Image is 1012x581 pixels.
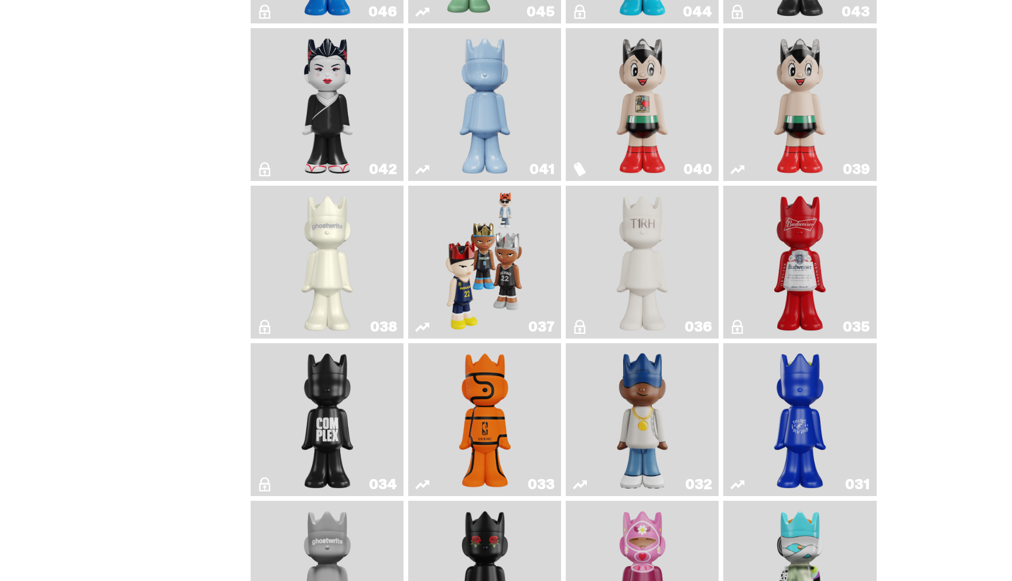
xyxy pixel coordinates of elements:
a: Game Ball [415,348,554,491]
img: Schrödinger's ghost: Winter Blue [454,33,516,176]
div: 042 [369,162,396,176]
div: 035 [843,320,869,334]
div: 046 [368,5,396,19]
img: 1A [296,190,358,334]
img: Complex [296,348,358,491]
img: Latte [760,348,840,491]
a: Swingman [573,348,712,491]
div: 036 [685,320,712,334]
div: 041 [529,162,554,176]
a: Sei Less [258,33,396,176]
a: Astro Boy (Heart) [573,33,712,176]
div: 033 [528,477,554,491]
div: 044 [683,5,712,19]
div: 031 [845,477,869,491]
div: 038 [370,320,396,334]
img: Game Face (2024) [445,190,525,334]
a: The King of ghosts [730,190,869,334]
img: The King of ghosts [769,190,831,334]
img: The1RoomButler [611,190,673,334]
div: 037 [528,320,554,334]
a: Latte [730,348,869,491]
img: Astro Boy [769,33,831,176]
a: Schrödinger's ghost: Winter Blue [415,33,554,176]
div: 034 [369,477,396,491]
div: 040 [683,162,712,176]
div: 045 [526,5,554,19]
a: Astro Boy [730,33,869,176]
div: 043 [842,5,869,19]
img: Astro Boy (Heart) [611,33,673,176]
a: The1RoomButler [573,190,712,334]
img: Sei Less [296,33,358,176]
img: Swingman [602,348,683,491]
a: 1A [258,190,396,334]
a: Game Face (2024) [415,190,554,334]
a: Complex [258,348,396,491]
div: 039 [843,162,869,176]
img: Game Ball [454,348,516,491]
div: 032 [685,477,712,491]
